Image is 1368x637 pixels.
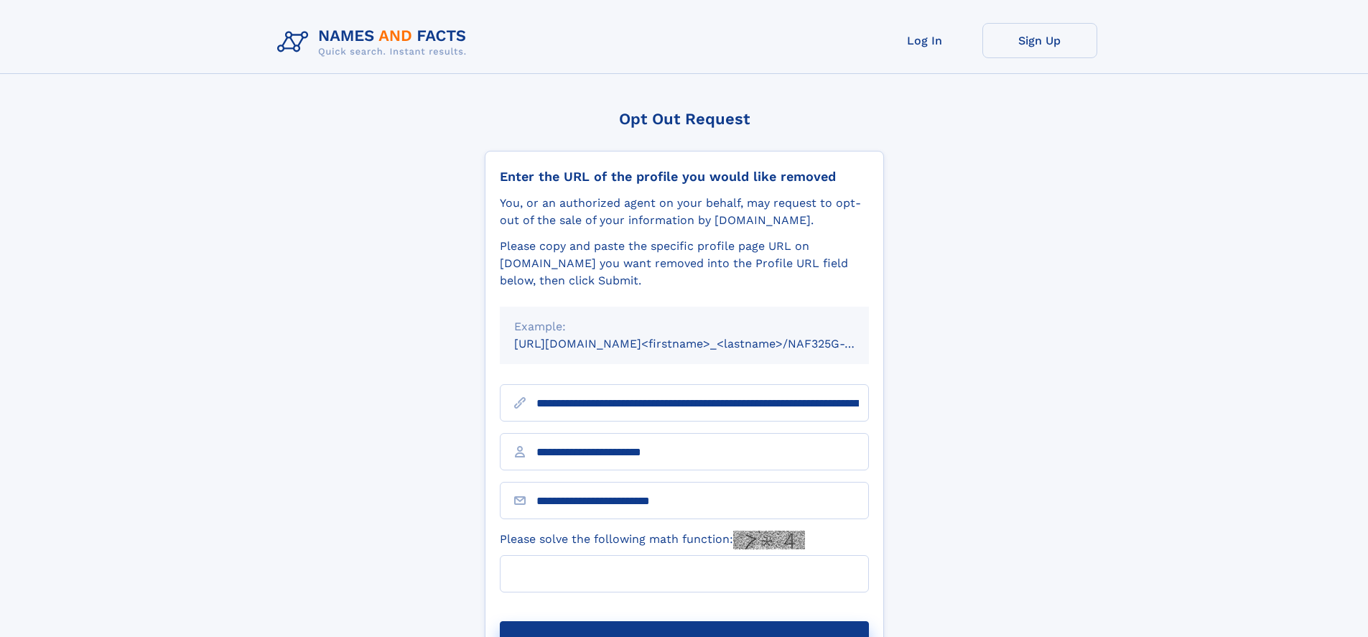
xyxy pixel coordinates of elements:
label: Please solve the following math function: [500,531,805,549]
div: Example: [514,318,855,335]
a: Sign Up [982,23,1097,58]
a: Log In [867,23,982,58]
div: Opt Out Request [485,110,884,128]
div: Please copy and paste the specific profile page URL on [DOMAIN_NAME] you want removed into the Pr... [500,238,869,289]
img: Logo Names and Facts [271,23,478,62]
small: [URL][DOMAIN_NAME]<firstname>_<lastname>/NAF325G-xxxxxxxx [514,337,896,350]
div: Enter the URL of the profile you would like removed [500,169,869,185]
div: You, or an authorized agent on your behalf, may request to opt-out of the sale of your informatio... [500,195,869,229]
